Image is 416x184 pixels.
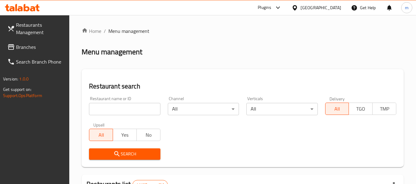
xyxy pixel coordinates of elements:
input: Search for restaurant name or ID.. [89,103,160,115]
a: Search Branch Phone [2,54,70,69]
button: TGO [349,103,373,115]
div: All [168,103,239,115]
h2: Menu management [82,47,142,57]
span: Version: [3,75,18,83]
a: Home [82,27,101,35]
span: 1.0.0 [19,75,29,83]
button: Yes [113,129,137,141]
button: No [136,129,160,141]
span: TGO [351,104,370,113]
div: [GEOGRAPHIC_DATA] [301,4,341,11]
button: TMP [372,103,396,115]
span: Yes [115,131,134,139]
span: Menu management [108,27,149,35]
button: All [325,103,349,115]
span: m [405,4,409,11]
nav: breadcrumb [82,27,404,35]
li: / [104,27,106,35]
label: Upsell [93,123,105,127]
label: Delivery [329,96,345,101]
span: No [139,131,158,139]
span: Search [94,150,155,158]
button: Search [89,148,160,160]
div: Plugins [258,4,271,11]
a: Restaurants Management [2,18,70,40]
span: Branches [16,43,65,51]
span: Restaurants Management [16,21,65,36]
h2: Restaurant search [89,82,396,91]
span: All [328,104,347,113]
span: Search Branch Phone [16,58,65,65]
button: All [89,129,113,141]
a: Support.OpsPlatform [3,92,42,100]
span: TMP [375,104,394,113]
a: Branches [2,40,70,54]
span: All [92,131,111,139]
span: Get support on: [3,85,31,93]
div: All [246,103,317,115]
